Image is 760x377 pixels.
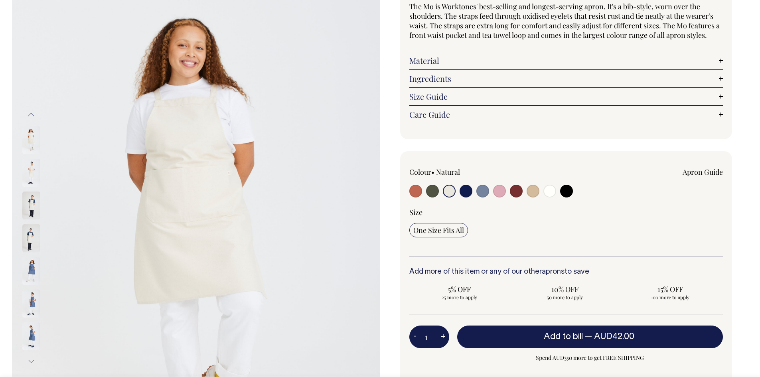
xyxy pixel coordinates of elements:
img: blue/grey [22,257,40,285]
input: One Size Fits All [409,223,468,237]
button: Next [25,353,37,371]
span: 100 more to apply [624,294,717,300]
a: Size Guide [409,92,723,101]
span: 50 more to apply [519,294,611,300]
img: blue/grey [22,322,40,350]
span: 25 more to apply [413,294,506,300]
span: One Size Fits All [413,225,464,235]
span: 15% OFF [624,284,717,294]
a: Material [409,56,723,65]
div: Colour [409,167,535,177]
a: Apron Guide [683,167,723,177]
span: 5% OFF [413,284,506,294]
a: Ingredients [409,74,723,83]
img: natural [22,159,40,187]
span: 10% OFF [519,284,611,294]
input: 5% OFF 25 more to apply [409,282,510,303]
img: natural [22,224,40,252]
a: aprons [542,268,565,275]
div: Size [409,207,723,217]
span: The Mo is Worktones' best-selling and longest-serving apron. It's a bib-style, worn over the shou... [409,2,720,40]
button: Previous [25,106,37,124]
span: AUD42.00 [594,333,634,341]
input: 15% OFF 100 more to apply [620,282,721,303]
img: natural [22,191,40,219]
span: — [585,333,636,341]
span: • [431,167,434,177]
img: natural [22,126,40,154]
button: + [437,329,449,345]
button: - [409,329,420,345]
label: Natural [436,167,460,177]
button: Add to bill —AUD42.00 [457,326,723,348]
span: Spend AUD350 more to get FREE SHIPPING [457,353,723,363]
h6: Add more of this item or any of our other to save [409,268,723,276]
a: Care Guide [409,110,723,119]
img: blue/grey [22,290,40,318]
input: 10% OFF 50 more to apply [515,282,615,303]
span: Add to bill [544,333,583,341]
